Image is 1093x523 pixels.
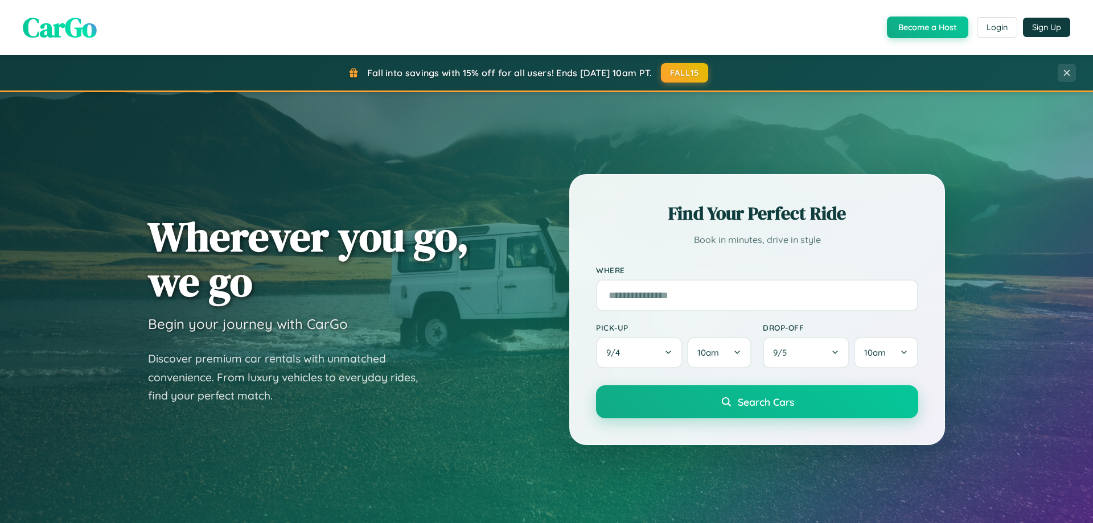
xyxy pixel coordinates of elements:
[606,347,626,358] span: 9 / 4
[661,63,709,83] button: FALL15
[596,323,751,332] label: Pick-up
[367,67,652,79] span: Fall into savings with 15% off for all users! Ends [DATE] 10am PT.
[148,214,469,304] h1: Wherever you go, we go
[596,385,918,418] button: Search Cars
[738,396,794,408] span: Search Cars
[596,337,683,368] button: 9/4
[763,337,849,368] button: 9/5
[687,337,751,368] button: 10am
[977,17,1017,38] button: Login
[697,347,719,358] span: 10am
[887,17,968,38] button: Become a Host
[854,337,918,368] button: 10am
[148,349,433,405] p: Discover premium car rentals with unmatched convenience. From luxury vehicles to everyday rides, ...
[596,232,918,248] p: Book in minutes, drive in style
[596,201,918,226] h2: Find Your Perfect Ride
[864,347,886,358] span: 10am
[23,9,97,46] span: CarGo
[1023,18,1070,37] button: Sign Up
[596,265,918,275] label: Where
[148,315,348,332] h3: Begin your journey with CarGo
[773,347,792,358] span: 9 / 5
[763,323,918,332] label: Drop-off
